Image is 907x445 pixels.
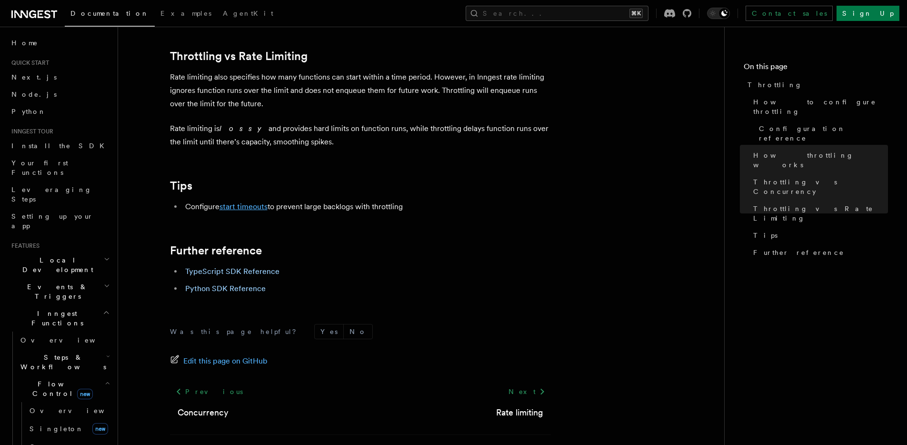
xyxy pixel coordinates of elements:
a: Singletonnew [26,419,112,438]
button: Search...⌘K [466,6,648,21]
span: How to configure throttling [753,97,888,116]
span: Features [8,242,40,250]
a: Rate limiting [496,406,543,419]
button: Toggle dark mode [707,8,730,19]
a: Configuration reference [755,120,888,147]
a: Next.js [8,69,112,86]
span: Configuration reference [759,124,888,143]
span: Throttling [748,80,802,90]
h4: On this page [744,61,888,76]
button: No [344,324,372,339]
span: Home [11,38,38,48]
span: new [92,423,108,435]
span: Quick start [8,59,49,67]
a: How throttling works [749,147,888,173]
a: Throttling vs Concurrency [749,173,888,200]
span: Further reference [753,248,844,257]
span: Node.js [11,91,57,98]
span: Edit this page on GitHub [183,354,268,368]
a: Python SDK Reference [185,284,266,293]
a: Further reference [170,244,262,257]
a: Setting up your app [8,208,112,234]
p: Rate limiting is and provides hard limits on function runs, while throttling delays function runs... [170,122,551,149]
a: Your first Functions [8,154,112,181]
a: Further reference [749,244,888,261]
span: Flow Control [17,379,105,398]
a: Sign Up [837,6,899,21]
button: Yes [315,324,343,339]
button: Local Development [8,252,112,278]
a: Node.js [8,86,112,103]
span: Setting up your app [11,212,93,230]
a: Overview [26,402,112,419]
a: Tips [170,179,192,192]
a: Concurrency [178,406,229,419]
span: Throttling vs Rate Limiting [753,204,888,223]
span: Steps & Workflows [17,353,106,372]
button: Events & Triggers [8,278,112,305]
a: start timeouts [219,202,268,211]
span: Events & Triggers [8,282,104,301]
a: Throttling [744,76,888,93]
a: Throttling vs Rate Limiting [170,50,308,63]
a: Examples [155,3,217,26]
kbd: ⌘K [629,9,643,18]
a: Home [8,34,112,51]
span: AgentKit [223,10,273,17]
span: Your first Functions [11,159,68,176]
a: Documentation [65,3,155,27]
span: Local Development [8,255,104,274]
a: Leveraging Steps [8,181,112,208]
a: Throttling vs Rate Limiting [749,200,888,227]
a: Edit this page on GitHub [170,354,268,368]
span: Install the SDK [11,142,110,150]
span: How throttling works [753,151,888,170]
span: Documentation [70,10,149,17]
em: lossy [219,124,269,133]
a: Next [503,383,551,400]
li: Configure to prevent large backlogs with throttling [182,200,551,213]
a: How to configure throttling [749,93,888,120]
a: Overview [17,332,112,349]
span: Singleton [30,425,84,433]
span: Examples [160,10,211,17]
a: Tips [749,227,888,244]
p: Was this page helpful? [170,327,303,336]
button: Steps & Workflows [17,349,112,375]
span: Overview [30,407,128,415]
p: Rate limiting also specifies how many functions can start within a time period. However, in Innge... [170,71,551,111]
button: Inngest Functions [8,305,112,332]
span: Tips [753,231,777,240]
span: new [77,389,93,399]
span: Inngest Functions [8,309,103,328]
a: Contact sales [746,6,833,21]
a: TypeScript SDK Reference [185,267,279,276]
span: Throttling vs Concurrency [753,177,888,196]
a: Python [8,103,112,120]
span: Python [11,108,46,115]
a: AgentKit [217,3,279,26]
a: Previous [170,383,249,400]
button: Flow Controlnew [17,375,112,402]
span: Leveraging Steps [11,186,92,203]
span: Inngest tour [8,128,53,135]
span: Next.js [11,73,57,81]
span: Overview [20,336,119,344]
a: Install the SDK [8,137,112,154]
